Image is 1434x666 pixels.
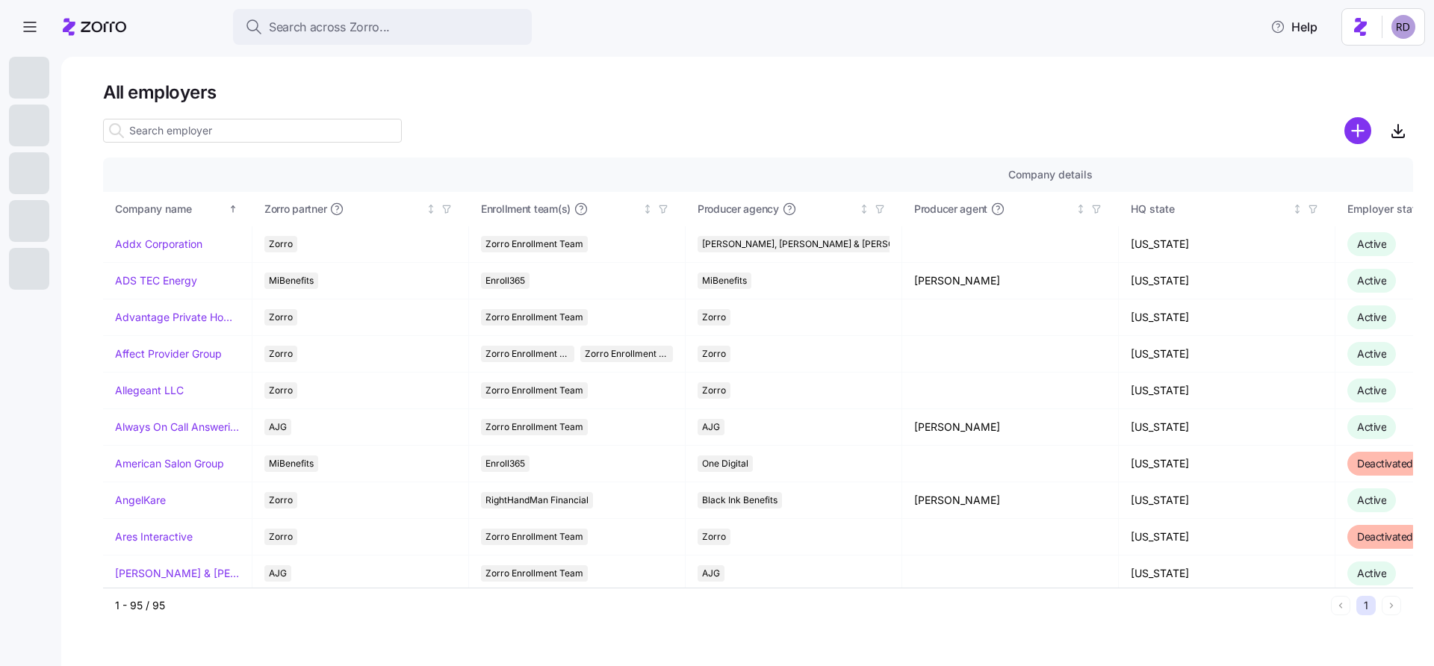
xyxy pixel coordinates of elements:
span: Enroll365 [485,273,525,289]
th: HQ stateNot sorted [1119,192,1335,226]
span: AJG [702,565,720,582]
td: [US_STATE] [1119,555,1335,592]
span: MiBenefits [269,273,314,289]
td: [US_STATE] [1119,373,1335,409]
a: Affect Provider Group [115,346,222,361]
span: One Digital [702,455,748,472]
th: Enrollment team(s)Not sorted [469,192,686,226]
svg: add icon [1344,117,1371,144]
div: Company name [115,201,226,217]
button: 1 [1356,596,1376,615]
a: Advantage Private Home Care [115,310,240,325]
a: Allegeant LLC [115,383,184,398]
td: [US_STATE] [1119,299,1335,336]
span: Zorro [269,529,293,545]
td: [US_STATE] [1119,519,1335,555]
div: 1 - 95 / 95 [115,598,1325,613]
button: Help [1258,12,1329,42]
span: RightHandMan Financial [485,492,589,508]
span: Zorro Enrollment Team [485,529,583,545]
th: Zorro partnerNot sorted [252,192,469,226]
td: [US_STATE] [1119,226,1335,263]
div: Not sorted [642,204,653,214]
span: MiBenefits [269,455,314,472]
span: Active [1357,420,1386,433]
span: Producer agent [914,202,987,217]
span: Zorro [702,382,726,399]
td: [PERSON_NAME] [902,409,1119,446]
a: AngelKare [115,493,166,508]
span: Active [1357,274,1386,287]
span: Zorro [269,382,293,399]
span: Zorro [269,236,293,252]
a: Addx Corporation [115,237,202,252]
span: Deactivated [1357,530,1413,543]
button: Search across Zorro... [233,9,532,45]
span: Active [1357,237,1386,250]
span: [PERSON_NAME], [PERSON_NAME] & [PERSON_NAME] [702,236,934,252]
span: MiBenefits [702,273,747,289]
span: Zorro Enrollment Team [485,346,570,362]
span: Help [1270,18,1317,36]
span: Zorro Enrollment Team [485,236,583,252]
div: Not sorted [426,204,436,214]
span: Deactivated [1357,457,1413,470]
td: [US_STATE] [1119,446,1335,482]
span: Zorro [269,492,293,508]
a: Always On Call Answering Service [115,420,240,435]
div: Not sorted [1075,204,1086,214]
span: Zorro partner [264,202,326,217]
span: Zorro Enrollment Team [485,309,583,326]
a: Ares Interactive [115,529,193,544]
td: [US_STATE] [1119,336,1335,373]
span: Zorro [702,309,726,326]
th: Producer agentNot sorted [902,192,1119,226]
span: Zorro Enrollment Experts [585,346,669,362]
a: American Salon Group [115,456,224,471]
input: Search employer [103,119,402,143]
span: Zorro Enrollment Team [485,382,583,399]
th: Company nameSorted ascending [103,192,252,226]
span: Zorro [702,346,726,362]
span: Enrollment team(s) [481,202,571,217]
span: Active [1357,311,1386,323]
span: Zorro Enrollment Team [485,419,583,435]
td: [US_STATE] [1119,409,1335,446]
div: Sorted ascending [228,204,238,214]
div: HQ state [1131,201,1289,217]
span: Zorro [269,309,293,326]
td: [PERSON_NAME] [902,263,1119,299]
span: AJG [269,565,287,582]
span: Zorro [269,346,293,362]
a: ADS TEC Energy [115,273,197,288]
td: [US_STATE] [1119,482,1335,519]
th: Producer agencyNot sorted [686,192,902,226]
span: AJG [269,419,287,435]
td: [PERSON_NAME] [902,482,1119,519]
span: Producer agency [698,202,779,217]
h1: All employers [103,81,1413,104]
span: Active [1357,384,1386,396]
div: Not sorted [1292,204,1303,214]
span: Active [1357,347,1386,360]
img: 6d862e07fa9c5eedf81a4422c42283ac [1391,15,1415,39]
div: Not sorted [859,204,869,214]
span: Active [1357,494,1386,506]
button: Previous page [1331,596,1350,615]
td: [US_STATE] [1119,263,1335,299]
span: Black Ink Benefits [702,492,777,508]
span: Zorro Enrollment Team [485,565,583,582]
button: Next page [1382,596,1401,615]
span: Search across Zorro... [269,18,390,37]
span: Enroll365 [485,455,525,472]
span: AJG [702,419,720,435]
span: Zorro [702,529,726,545]
span: Active [1357,567,1386,579]
a: [PERSON_NAME] & [PERSON_NAME]'s [115,566,240,581]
